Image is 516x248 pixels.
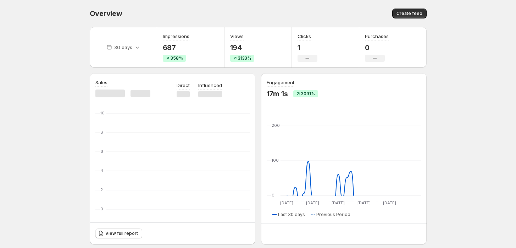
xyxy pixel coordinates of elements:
h3: Purchases [365,33,389,40]
span: Last 30 days [278,212,305,217]
p: 0 [365,43,389,52]
span: View full report [105,231,138,236]
span: Create feed [396,11,422,16]
p: 17m 1s [267,90,288,98]
span: Overview [90,9,122,18]
text: 100 [272,158,279,163]
a: View full report [95,228,142,238]
text: [DATE] [280,200,293,205]
h3: Views [230,33,244,40]
p: 687 [163,43,189,52]
text: 4 [100,168,103,173]
span: 358% [171,55,183,61]
button: Create feed [392,9,427,18]
text: [DATE] [306,200,319,205]
span: 3091% [301,91,315,97]
p: Influenced [198,82,222,89]
span: Previous Period [316,212,350,217]
h3: Engagement [267,79,294,86]
h3: Sales [95,79,107,86]
text: [DATE] [332,200,345,205]
text: 0 [272,193,274,198]
p: 194 [230,43,254,52]
text: [DATE] [357,200,370,205]
span: 3133% [238,55,251,61]
text: 8 [100,130,103,135]
text: 200 [272,123,280,128]
h3: Clicks [298,33,311,40]
text: 0 [100,206,103,211]
text: 10 [100,110,105,115]
text: 2 [100,187,103,192]
text: [DATE] [383,200,396,205]
h3: Impressions [163,33,189,40]
p: 1 [298,43,317,52]
p: 30 days [114,44,132,51]
text: 6 [100,149,103,154]
p: Direct [177,82,190,89]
